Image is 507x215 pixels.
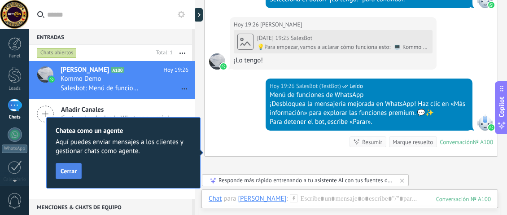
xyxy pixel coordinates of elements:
div: ¡Desbloquea la mensajería mejorada en WhatsApp! Haz clic en «Más información» para explorar las f... [270,100,468,118]
div: Chats [2,114,28,120]
h2: Chatea como un agente [56,127,191,135]
div: ¡Lo tengo! [234,56,433,65]
div: Para detener el bot, escribe «Parar». [270,118,468,127]
div: WhatsApp [2,145,27,153]
img: icon [48,76,55,83]
span: Añadir Canales [61,105,169,114]
img: waba.svg [488,2,494,8]
span: [PERSON_NAME] [61,66,109,75]
div: Conversación [440,138,473,146]
span: Mika [209,53,225,70]
img: waba.svg [220,63,227,70]
span: : [286,194,288,203]
img: waba.svg [488,124,494,131]
span: para [223,194,236,203]
span: Captura leads desde Whatsapp y más! [61,114,169,123]
span: Leído [350,82,363,91]
div: 100 [436,195,491,203]
button: Más [173,45,192,61]
span: Mika [260,20,302,29]
div: Panel [2,53,28,59]
div: Menciones & Chats de equipo [29,199,192,215]
div: Resumir [362,138,382,146]
div: 💡Para empezar, vamos a aclarar cómo funciona esto: 💻 Kommo = La vista del Agente - La tarjeta de ... [257,44,429,51]
div: Entradas [29,29,192,45]
div: Hoy 19:26 [234,20,260,29]
div: Marque resuelto [393,138,433,146]
span: Hoy 19:26 [163,66,188,75]
div: Leads [2,86,28,92]
a: avataricon[PERSON_NAME]A100Hoy 19:26Kommo DemoSalesbot: Menú de funciones de WhatsApp ¡Desbloquea... [29,61,195,99]
div: Responde más rápido entrenando a tu asistente AI con tus fuentes de datos [219,176,393,184]
div: № A100 [473,138,493,146]
span: Cerrar [61,168,77,174]
div: Mika [238,194,286,202]
span: Kommo Demo [61,75,101,83]
div: [DATE] 19:25 [257,35,291,42]
div: Total: 1 [153,48,173,57]
span: A100 [111,67,124,73]
button: Cerrar [56,163,82,179]
div: Mostrar [194,8,203,22]
span: Copilot [497,97,506,117]
span: SalesBot [477,114,493,131]
div: Hoy 19:26 [270,82,296,91]
span: SalesBot [291,34,312,42]
span: Aquí puedes enviar mensajes a los clientes y gestionar chats como agente. [56,138,191,156]
span: SalesBot (TestBot) [296,82,341,91]
div: Menú de funciones de WhatsApp [270,91,468,100]
span: Salesbot: Menú de funciones de WhatsApp ¡Desbloquea la mensajería mejorada en WhatsApp! Haz clic ... [61,84,139,92]
div: Chats abiertos [37,48,77,58]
